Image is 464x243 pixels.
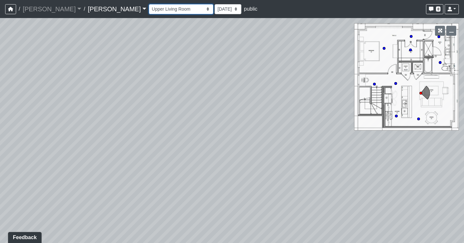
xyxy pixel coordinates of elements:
a: [PERSON_NAME] [23,3,81,15]
button: 0 [426,4,443,14]
span: 0 [436,6,440,12]
span: / [16,3,23,15]
a: [PERSON_NAME] [88,3,146,15]
span: public [244,6,257,12]
span: / [81,3,88,15]
iframe: Ybug feedback widget [5,230,45,243]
